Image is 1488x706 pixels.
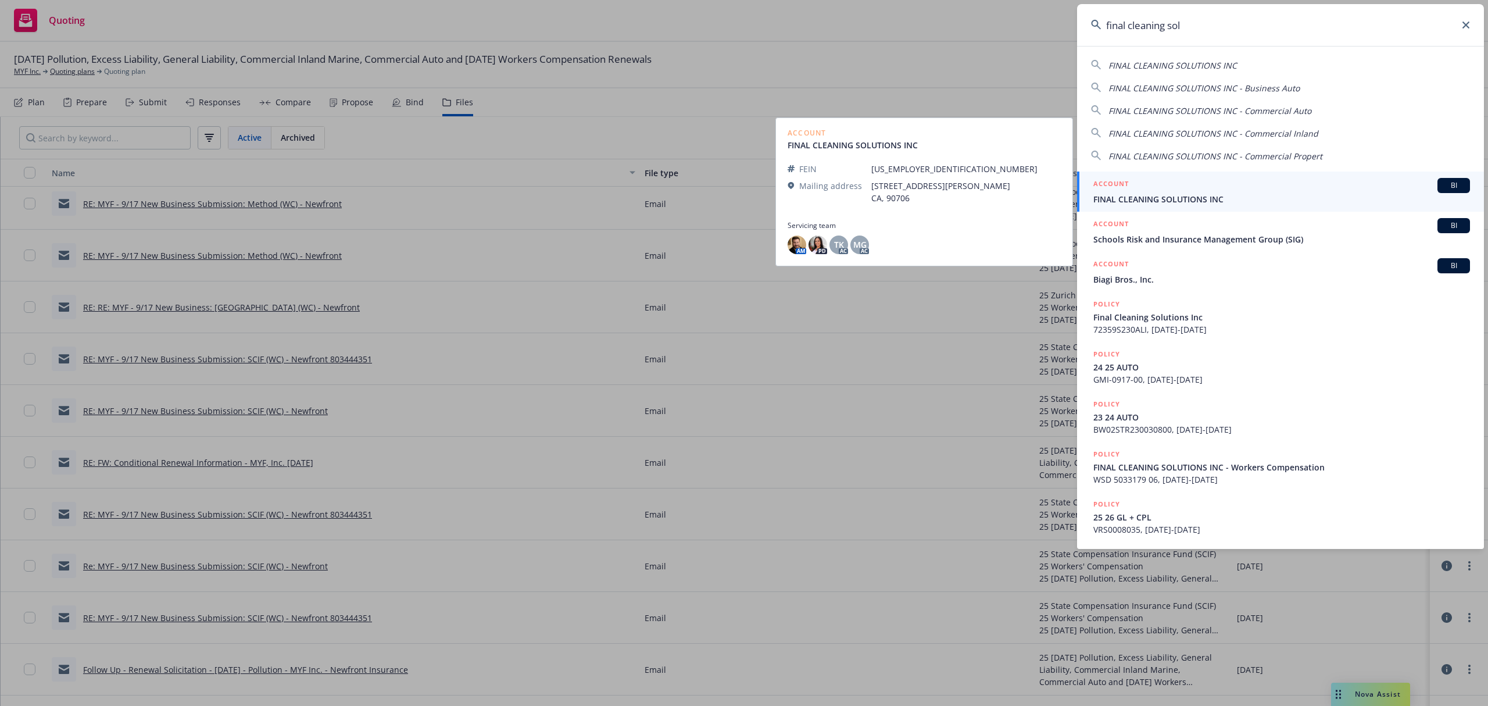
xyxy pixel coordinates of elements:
[1093,398,1120,410] h5: POLICY
[1093,461,1470,473] span: FINAL CLEANING SOLUTIONS INC - Workers Compensation
[1093,373,1470,386] span: GMI-0917-00, [DATE]-[DATE]
[1077,392,1484,442] a: POLICY23 24 AUTOBW02STR230030800, [DATE]-[DATE]
[1093,193,1470,205] span: FINAL CLEANING SOLUTIONS INC
[1093,298,1120,310] h5: POLICY
[1442,261,1465,271] span: BI
[1108,128,1318,139] span: FINAL CLEANING SOLUTIONS INC - Commercial Inland
[1093,178,1129,192] h5: ACCOUNT
[1093,498,1120,510] h5: POLICY
[1442,180,1465,191] span: BI
[1077,4,1484,46] input: Search...
[1077,342,1484,392] a: POLICY24 25 AUTOGMI-0917-00, [DATE]-[DATE]
[1093,348,1120,360] h5: POLICY
[1093,473,1470,486] span: WSD 5033179 06, [DATE]-[DATE]
[1108,105,1311,116] span: FINAL CLEANING SOLUTIONS INC - Commercial Auto
[1077,492,1484,542] a: POLICY25 26 GL + CPLVRS0008035, [DATE]-[DATE]
[1077,292,1484,342] a: POLICYFinal Cleaning Solutions Inc72359S230ALI, [DATE]-[DATE]
[1108,83,1300,94] span: FINAL CLEANING SOLUTIONS INC - Business Auto
[1093,218,1129,232] h5: ACCOUNT
[1077,212,1484,252] a: ACCOUNTBISchools Risk and Insurance Management Group (SIG)
[1093,361,1470,373] span: 24 25 AUTO
[1108,60,1237,71] span: FINAL CLEANING SOLUTIONS INC
[1093,273,1470,286] span: Biagi Bros., Inc.
[1077,442,1484,492] a: POLICYFINAL CLEANING SOLUTIONS INC - Workers CompensationWSD 5033179 06, [DATE]-[DATE]
[1093,233,1470,245] span: Schools Risk and Insurance Management Group (SIG)
[1093,511,1470,523] span: 25 26 GL + CPL
[1093,448,1120,460] h5: POLICY
[1108,151,1322,162] span: FINAL CLEANING SOLUTIONS INC - Commercial Propert
[1093,323,1470,336] span: 72359S230ALI, [DATE]-[DATE]
[1093,523,1470,536] span: VRS0008035, [DATE]-[DATE]
[1093,311,1470,323] span: Final Cleaning Solutions Inc
[1093,258,1129,272] h5: ACCOUNT
[1442,220,1465,231] span: BI
[1093,423,1470,436] span: BW02STR230030800, [DATE]-[DATE]
[1077,252,1484,292] a: ACCOUNTBIBiagi Bros., Inc.
[1093,411,1470,423] span: 23 24 AUTO
[1077,172,1484,212] a: ACCOUNTBIFINAL CLEANING SOLUTIONS INC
